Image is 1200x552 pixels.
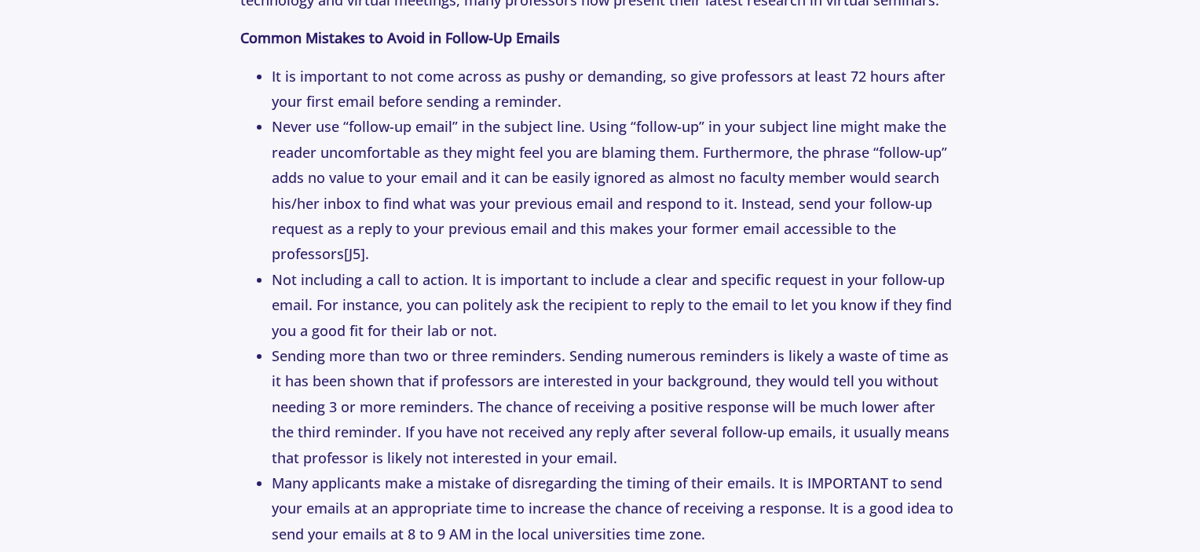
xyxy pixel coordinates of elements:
[240,28,560,47] strong: Common Mistakes to Avoid in Follow-Up Emails
[344,244,365,263] a: [J5]
[272,470,960,547] li: Many applicants make a mistake of disregarding the timing of their emails. It is IMPORTANT to sen...
[272,343,960,470] li: Sending more than two or three reminders. Sending numerous reminders is likely a waste of time as...
[272,114,960,266] li: Never use “follow-up email” in the subject line. Using “follow-up” in your subject line might mak...
[272,267,960,343] li: Not including a call to action. It is important to include a clear and specific request in your f...
[272,64,960,115] li: It is important to not come across as pushy or demanding, so give professors at least 72 hours af...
